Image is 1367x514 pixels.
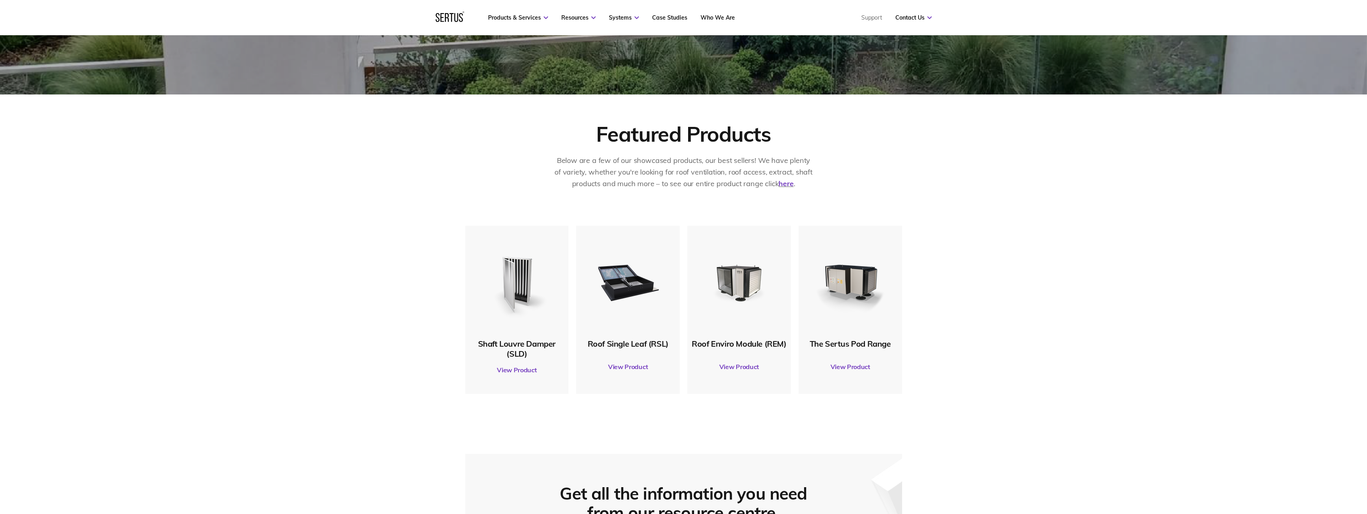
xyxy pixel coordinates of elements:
[554,155,814,189] p: Below are a few of our showcased products, our best sellers! We have plenty of variety, whether y...
[596,121,771,147] div: Featured Products
[691,355,787,378] a: View Product
[580,339,676,349] div: Roof Single Leaf (RSL)
[609,14,639,21] a: Systems
[861,14,882,21] a: Support
[803,355,898,378] a: View Product
[701,14,735,21] a: Who We Are
[469,359,565,381] a: View Product
[561,14,596,21] a: Resources
[469,339,565,359] div: Shaft Louvre Damper (SLD)
[580,355,676,378] a: View Product
[895,14,932,21] a: Contact Us
[652,14,687,21] a: Case Studies
[488,14,548,21] a: Products & Services
[691,339,787,349] div: Roof Enviro Module (REM)
[803,339,898,349] div: The Sertus Pod Range
[779,179,793,188] a: here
